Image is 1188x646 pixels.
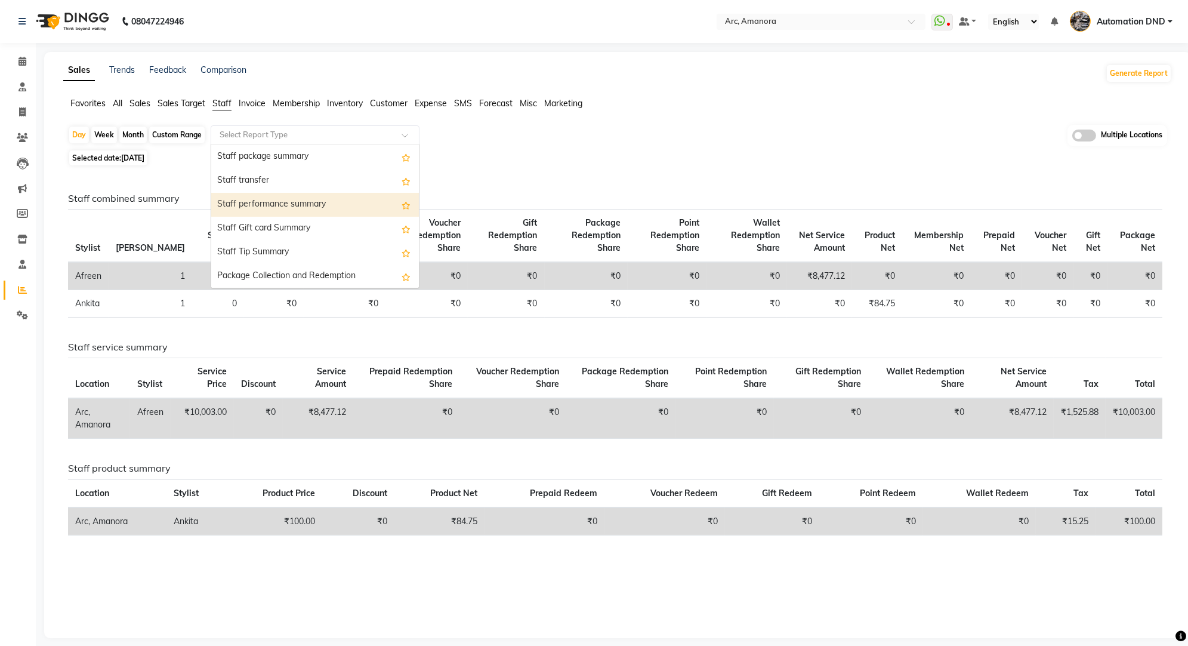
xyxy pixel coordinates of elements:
span: Invoice [239,98,266,109]
td: ₹15.25 [1036,507,1096,536]
a: Sales [63,60,95,81]
span: Selected date: [69,150,147,165]
ng-dropdown-panel: Options list [211,144,419,288]
td: ₹0 [774,398,868,439]
td: ₹0 [304,290,386,318]
span: Package Redemption Share [582,366,668,389]
td: ₹0 [706,262,787,290]
span: Discount [353,488,387,499]
span: Membership [273,98,320,109]
span: [PERSON_NAME] [116,242,185,253]
span: Customer [370,98,408,109]
span: Wallet Redeem [966,488,1029,499]
td: ₹0 [545,290,628,318]
span: Tax [1084,379,1098,389]
span: Voucher Redemption Share [412,217,461,253]
span: Service Amount [315,366,346,389]
td: ₹0 [604,507,724,536]
span: Wallet Redemption Share [731,217,780,253]
td: Afreen [130,398,171,439]
span: Net Service Amount [1001,366,1047,389]
span: Membership Net [915,230,964,253]
div: Staff Tip Summary [211,241,419,264]
span: Package Redemption Share [572,217,621,253]
span: Service Price [198,366,227,389]
div: Day [69,127,89,143]
td: ₹0 [322,507,394,536]
button: Generate Report [1107,65,1171,82]
span: Voucher Redeem [650,488,718,499]
span: Add this report to Favorites List [402,245,411,260]
span: Voucher Redemption Share [476,366,559,389]
td: ₹0 [468,290,544,318]
td: ₹0 [819,507,922,536]
span: Stylist [75,242,100,253]
span: [DATE] [121,153,144,162]
td: Ankita [166,507,224,536]
span: Stylist [174,488,199,499]
td: ₹8,477.12 [787,262,852,290]
div: Custom Range [149,127,205,143]
td: ₹0 [725,507,820,536]
td: ₹0 [971,290,1023,318]
td: Afreen [68,262,109,290]
div: Staff Gift card Summary [211,217,419,241]
img: Automation DND [1070,11,1091,32]
span: SMS [454,98,472,109]
td: ₹0 [1022,290,1073,318]
a: Feedback [149,64,186,75]
div: Week [91,127,117,143]
span: Discount [241,379,276,389]
span: Add this report to Favorites List [402,174,411,188]
span: Tax [1073,488,1088,499]
div: Staff transfer [211,169,419,193]
span: Inventory [327,98,363,109]
td: ₹0 [1073,262,1107,290]
div: Package Collection and Redemption [211,264,419,288]
span: Favorites [70,98,106,109]
td: ₹0 [459,398,566,439]
span: Add this report to Favorites List [402,150,411,164]
td: ₹1,525.88 [1054,398,1106,439]
td: ₹8,477.12 [971,398,1054,439]
h6: Staff service summary [68,342,1162,353]
h6: Staff product summary [68,463,1162,474]
td: ₹100.00 [1096,507,1162,536]
td: 1 [109,290,192,318]
td: ₹0 [902,290,971,318]
span: Total [1135,379,1155,389]
td: ₹0 [468,262,544,290]
span: Product Net [430,488,477,499]
td: 1 [109,262,192,290]
span: Add this report to Favorites List [402,269,411,284]
span: Gift Net [1086,230,1100,253]
span: Location [75,488,109,499]
div: Staff performance summary [211,193,419,217]
td: ₹0 [852,262,902,290]
td: ₹0 [1022,262,1073,290]
div: Month [119,127,147,143]
td: ₹0 [1107,262,1162,290]
div: Staff package summary [211,145,419,169]
span: Add this report to Favorites List [402,222,411,236]
span: Add this report to Favorites List [402,198,411,212]
b: 08047224946 [131,5,184,38]
td: ₹10,003.00 [171,398,234,439]
span: Expense [415,98,447,109]
a: Comparison [200,64,246,75]
span: Net Service Amount [799,230,845,253]
span: Staff [212,98,232,109]
td: 1 [192,262,244,290]
td: ₹0 [706,290,787,318]
span: Forecast [479,98,513,109]
td: Ankita [68,290,109,318]
span: Stylist [137,379,162,389]
td: ₹10,003.00 [1106,398,1162,439]
td: ₹0 [868,398,971,439]
span: Misc [520,98,537,109]
td: ₹84.75 [394,507,485,536]
span: Product Net [865,230,895,253]
span: Package Net [1120,230,1155,253]
td: 0 [192,290,244,318]
span: Location [75,379,109,389]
